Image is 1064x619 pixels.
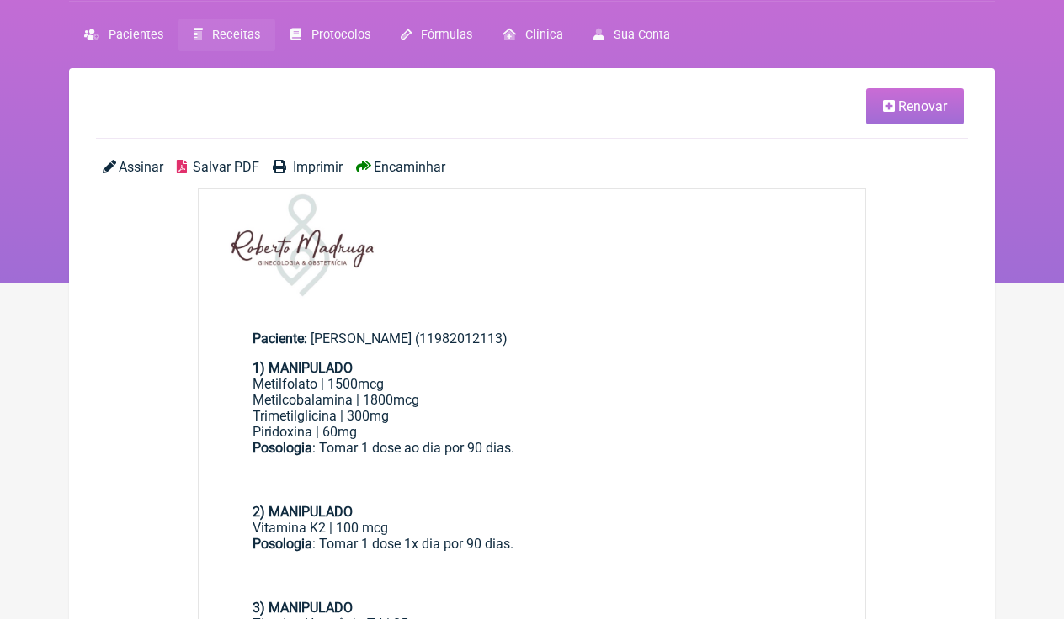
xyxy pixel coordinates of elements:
div: : Tomar 1 dose 1x dia por 90 dias. [253,536,811,600]
strong: 1) MANIPULADO [253,360,353,376]
div: : Tomar 1 dose ao dia por 90 dias. [253,440,811,504]
div: Metilcobalamina | 1800mcg [253,392,811,408]
span: Paciente: [253,331,307,347]
a: Fórmulas [386,19,487,51]
a: Pacientes [69,19,178,51]
span: Assinar [119,159,163,175]
span: Receitas [212,28,260,42]
span: Encaminhar [374,159,445,175]
span: Pacientes [109,28,163,42]
a: Imprimir [273,159,342,175]
strong: Posologia [253,440,312,456]
span: Clínica [525,28,563,42]
img: Z [199,189,865,300]
a: Sua Conta [578,19,685,51]
a: Receitas [178,19,275,51]
a: Assinar [103,159,163,175]
span: Renovar [898,98,947,114]
strong: 3) MANIPULADO [253,600,353,616]
span: Protocolos [311,28,370,42]
a: Encaminhar [356,159,445,175]
strong: Posologia [253,536,312,552]
div: Piridoxina | 60mg [253,424,811,440]
a: Protocolos [275,19,385,51]
span: Fórmulas [421,28,472,42]
span: Salvar PDF [193,159,259,175]
a: Salvar PDF [177,159,259,175]
a: Clínica [487,19,578,51]
div: Metilfolato | 1500mcg [253,376,811,392]
a: Renovar [866,88,964,124]
strong: 2) MANIPULADO [253,504,353,520]
span: Imprimir [293,159,343,175]
div: Trimetilglicina | 300mg [253,408,811,424]
div: Vitamina K2 | 100 mcg [253,520,811,536]
div: [PERSON_NAME] (11982012113) [253,331,811,347]
span: Sua Conta [614,28,670,42]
